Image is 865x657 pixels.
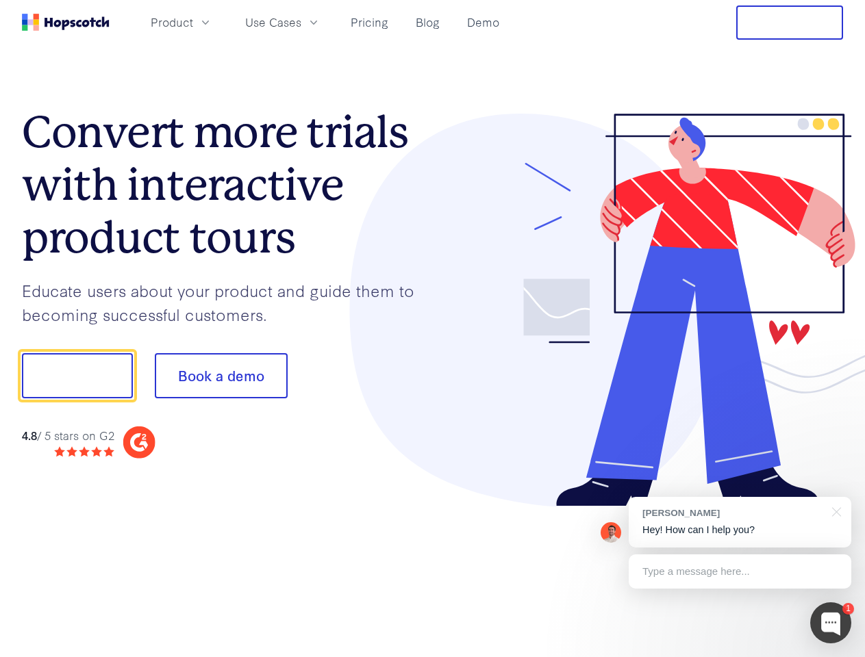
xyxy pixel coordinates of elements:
p: Hey! How can I help you? [642,523,838,537]
img: Mark Spera [601,522,621,543]
div: / 5 stars on G2 [22,427,114,444]
a: Blog [410,11,445,34]
button: Product [142,11,221,34]
div: Type a message here... [629,554,851,589]
strong: 4.8 [22,427,37,443]
a: Home [22,14,110,31]
span: Use Cases [245,14,301,31]
h1: Convert more trials with interactive product tours [22,106,433,263]
div: [PERSON_NAME] [642,506,824,519]
button: Book a demo [155,353,288,398]
button: Show me! [22,353,133,398]
button: Free Trial [736,5,843,40]
p: Educate users about your product and guide them to becoming successful customers. [22,279,433,326]
span: Product [151,14,193,31]
button: Use Cases [237,11,329,34]
a: Demo [462,11,505,34]
a: Pricing [345,11,394,34]
div: 1 [842,603,854,615]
